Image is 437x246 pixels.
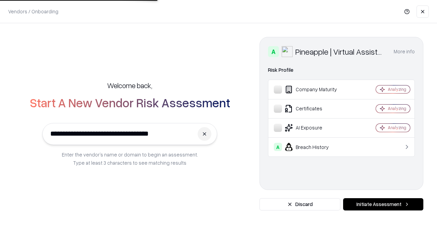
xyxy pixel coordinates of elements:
[274,105,355,113] div: Certificates
[274,143,355,151] div: Breach History
[388,125,406,131] div: Analyzing
[107,81,152,90] h5: Welcome back,
[282,46,293,57] img: Pineapple | Virtual Assistant Agency
[295,46,385,57] div: Pineapple | Virtual Assistant Agency
[394,45,415,58] button: More info
[30,96,230,109] h2: Start A New Vendor Risk Assessment
[274,143,282,151] div: A
[343,198,423,210] button: Initiate Assessment
[388,106,406,111] div: Analyzing
[274,124,355,132] div: AI Exposure
[268,46,279,57] div: A
[62,150,198,167] p: Enter the vendor’s name or domain to begin an assessment. Type at least 3 characters to see match...
[268,66,415,74] div: Risk Profile
[8,8,58,15] p: Vendors / Onboarding
[274,85,355,94] div: Company Maturity
[259,198,340,210] button: Discard
[388,86,406,92] div: Analyzing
